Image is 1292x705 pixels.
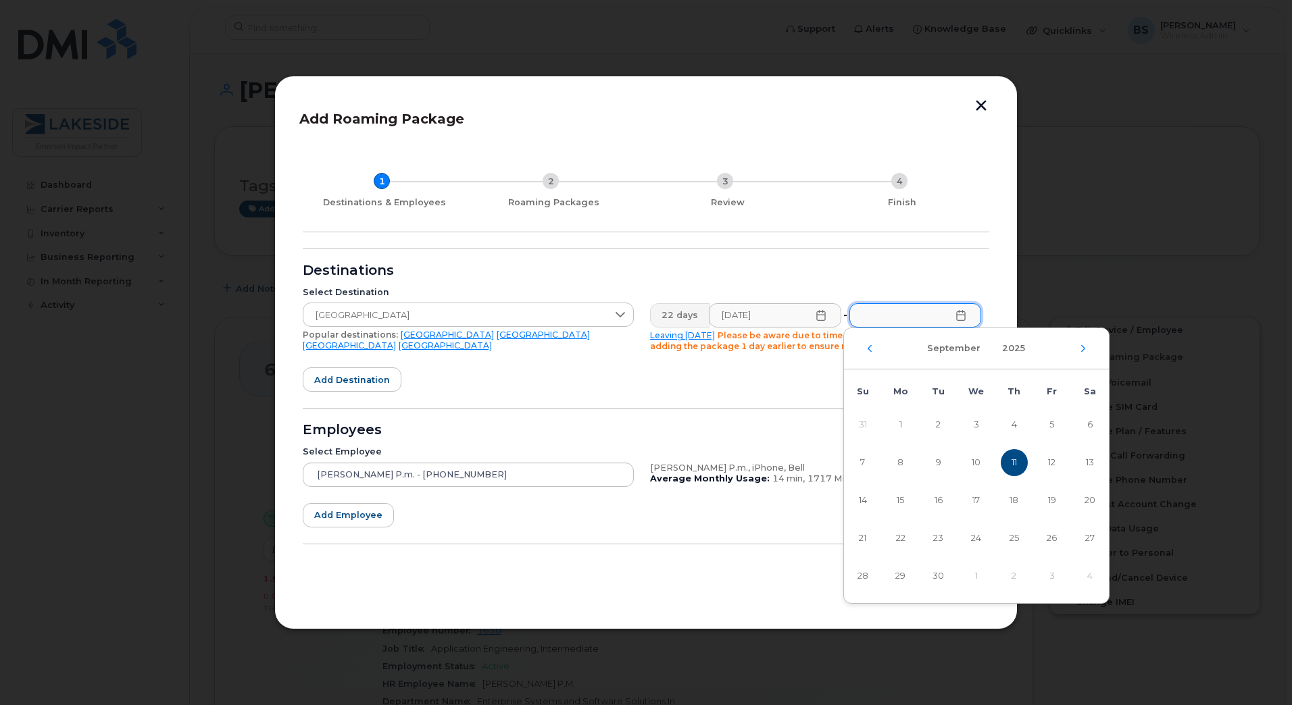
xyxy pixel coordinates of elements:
[807,473,851,484] span: 1717 MB,
[841,303,850,328] div: -
[958,557,995,595] td: 1
[882,481,920,519] td: 15
[882,519,920,557] td: 22
[303,503,394,527] button: Add employee
[963,449,990,476] span: 10
[646,197,810,208] div: Review
[963,487,990,514] span: 17
[958,519,995,557] td: 24
[1039,525,1066,552] span: 26
[844,406,882,444] td: 31
[472,197,635,208] div: Roaming Packages
[303,330,398,340] span: Popular destinations:
[995,406,1033,444] td: 4
[1033,481,1071,519] td: 19
[919,336,989,361] button: Choose Month
[1071,406,1109,444] td: 6
[844,519,882,557] td: 21
[891,173,908,189] div: 4
[882,557,920,595] td: 29
[650,473,770,484] b: Average Monthly Usage:
[995,557,1033,595] td: 2
[920,444,958,481] td: 9
[543,173,559,189] div: 2
[303,287,634,298] div: Select Destination
[1071,444,1109,481] td: 13
[925,563,952,590] span: 30
[925,525,952,552] span: 23
[1076,487,1103,514] span: 20
[772,473,805,484] span: 14 min,
[1071,557,1109,595] td: 4
[717,173,733,189] div: 3
[303,367,401,392] button: Add destination
[932,386,945,396] span: Tu
[882,444,920,481] td: 8
[1001,449,1028,476] span: 11
[958,444,995,481] td: 10
[849,449,876,476] span: 7
[925,449,952,476] span: 9
[995,481,1033,519] td: 18
[843,328,1110,604] div: Choose Date
[866,344,874,352] button: Previous Month
[1001,411,1028,438] span: 4
[925,487,952,514] span: 16
[920,557,958,595] td: 30
[299,111,464,127] span: Add Roaming Package
[995,519,1033,557] td: 25
[1008,386,1020,396] span: Th
[303,425,989,436] div: Employees
[1071,481,1109,519] td: 20
[1071,519,1109,557] td: 27
[650,330,715,340] a: Leaving [DATE]
[820,197,984,208] div: Finish
[844,444,882,481] td: 7
[958,406,995,444] td: 3
[963,525,990,552] span: 24
[709,303,841,328] input: Please fill out this field
[1033,557,1071,595] td: 3
[887,525,914,552] span: 22
[1033,519,1071,557] td: 26
[1039,411,1066,438] span: 5
[1079,344,1087,352] button: Next Month
[650,330,966,351] span: Please be aware due to time differences we recommend adding the package 1 day earlier to ensure n...
[887,449,914,476] span: 8
[887,487,914,514] span: 15
[1001,487,1028,514] span: 18
[887,411,914,438] span: 1
[920,406,958,444] td: 2
[1039,449,1066,476] span: 12
[920,481,958,519] td: 16
[893,386,908,396] span: Mo
[401,330,494,340] a: [GEOGRAPHIC_DATA]
[303,265,989,276] div: Destinations
[882,406,920,444] td: 1
[857,386,869,396] span: Su
[994,336,1033,361] button: Choose Year
[995,444,1033,481] td: 11
[1033,406,1071,444] td: 5
[497,330,590,340] a: [GEOGRAPHIC_DATA]
[958,481,995,519] td: 17
[1001,525,1028,552] span: 25
[844,481,882,519] td: 14
[1084,386,1096,396] span: Sa
[1039,487,1066,514] span: 19
[849,563,876,590] span: 28
[303,463,634,487] input: Search device
[968,386,984,396] span: We
[399,340,492,350] a: [GEOGRAPHIC_DATA]
[303,303,607,328] span: India
[314,508,382,521] span: Add employee
[963,411,990,438] span: 3
[844,557,882,595] td: 28
[1047,386,1057,396] span: Fr
[314,373,390,386] span: Add destination
[925,411,952,438] span: 2
[1076,525,1103,552] span: 27
[887,563,914,590] span: 29
[849,525,876,552] span: 21
[650,463,981,473] div: [PERSON_NAME] P.m., iPhone, Bell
